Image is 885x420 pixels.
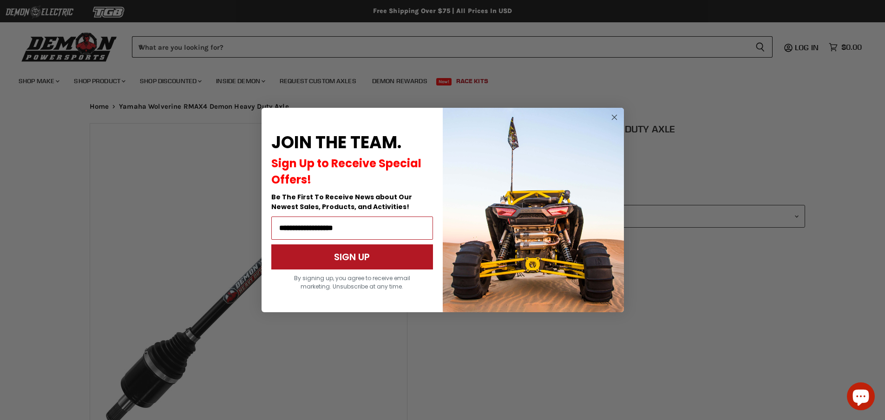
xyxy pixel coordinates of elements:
button: SIGN UP [271,244,433,269]
button: Close dialog [609,112,620,123]
span: Sign Up to Receive Special Offers! [271,156,421,187]
span: By signing up, you agree to receive email marketing. Unsubscribe at any time. [294,274,410,290]
inbox-online-store-chat: Shopify online store chat [844,382,878,413]
span: JOIN THE TEAM. [271,131,401,154]
img: a9095488-b6e7-41ba-879d-588abfab540b.jpeg [443,108,624,312]
span: Be The First To Receive News about Our Newest Sales, Products, and Activities! [271,192,412,211]
input: Email Address [271,217,433,240]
